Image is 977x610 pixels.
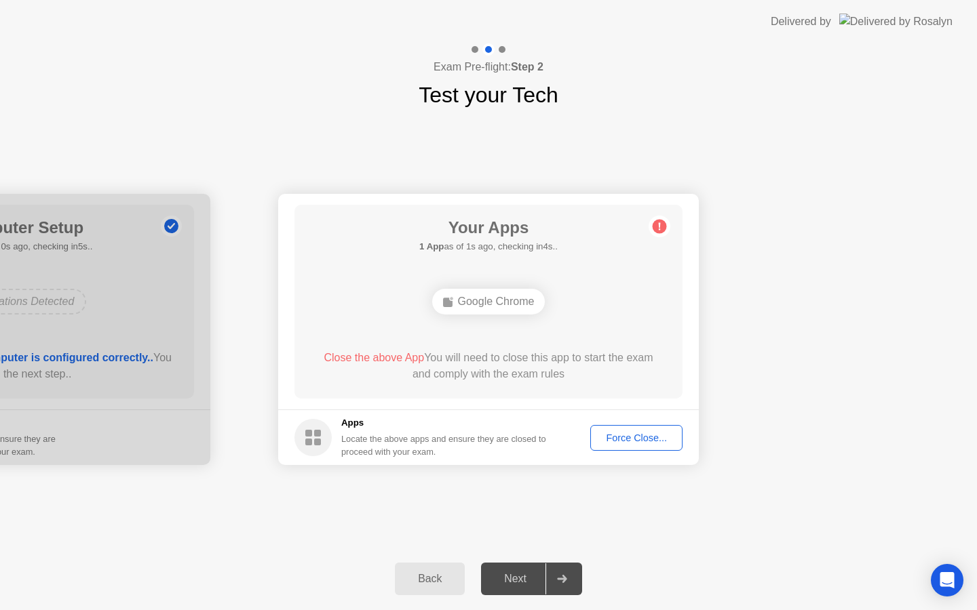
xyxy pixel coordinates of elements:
[419,241,444,251] b: 1 App
[341,432,547,458] div: Locate the above apps and ensure they are closed to proceed with your exam.
[434,59,543,75] h4: Exam Pre-flight:
[314,350,664,382] div: You will need to close this app to start the exam and comply with the exam rules
[324,352,424,363] span: Close the above App
[341,416,547,430] h5: Apps
[771,14,831,30] div: Delivered by
[511,61,543,73] b: Step 2
[419,240,558,253] h5: as of 1s ago, checking in4s..
[595,432,678,443] div: Force Close...
[485,573,545,585] div: Next
[399,573,461,585] div: Back
[839,14,953,29] img: Delivered by Rosalyn
[590,425,683,451] button: Force Close...
[432,289,545,314] div: Google Chrome
[481,563,582,595] button: Next
[931,564,963,596] div: Open Intercom Messenger
[419,216,558,240] h1: Your Apps
[395,563,465,595] button: Back
[419,79,558,111] h1: Test your Tech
